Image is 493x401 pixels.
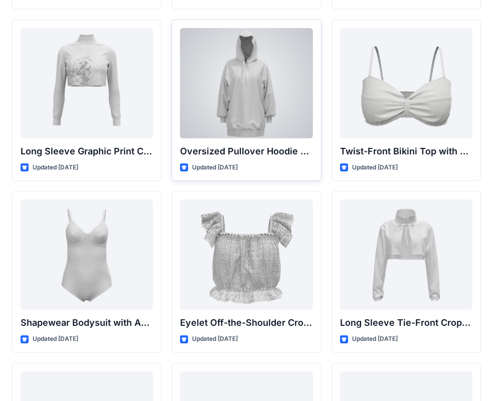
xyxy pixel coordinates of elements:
a: Twist-Front Bikini Top with Thin Straps [340,28,472,138]
p: Twist-Front Bikini Top with Thin Straps [340,144,472,158]
p: Oversized Pullover Hoodie with Front Pocket [180,144,312,158]
p: Updated [DATE] [33,162,78,173]
p: Updated [DATE] [352,334,398,344]
p: Updated [DATE] [192,334,238,344]
a: Long Sleeve Tie-Front Cropped Shrug [340,199,472,310]
a: Eyelet Off-the-Shoulder Crop Top with Ruffle Straps [180,199,312,310]
p: Updated [DATE] [192,162,238,173]
a: Long Sleeve Graphic Print Cropped Turtleneck [21,28,153,138]
p: Updated [DATE] [352,162,398,173]
p: Eyelet Off-the-Shoulder Crop Top with Ruffle Straps [180,316,312,330]
p: Long Sleeve Graphic Print Cropped Turtleneck [21,144,153,158]
a: Oversized Pullover Hoodie with Front Pocket [180,28,312,138]
p: Shapewear Bodysuit with Adjustable Straps [21,316,153,330]
p: Long Sleeve Tie-Front Cropped Shrug [340,316,472,330]
p: Updated [DATE] [33,334,78,344]
a: Shapewear Bodysuit with Adjustable Straps [21,199,153,310]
